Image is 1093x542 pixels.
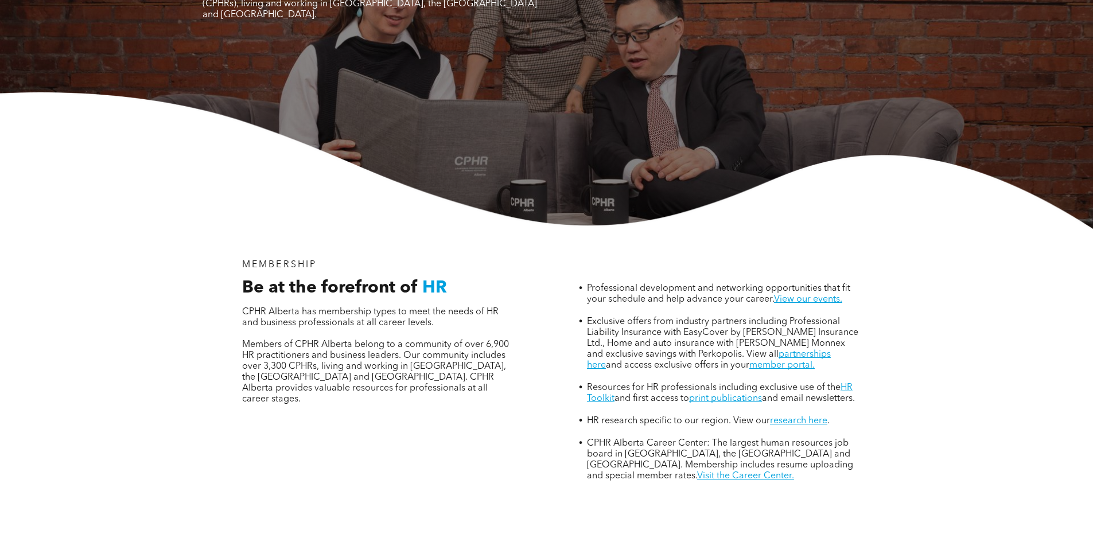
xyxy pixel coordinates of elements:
span: CPHR Alberta Career Center: The largest human resources job board in [GEOGRAPHIC_DATA], the [GEOG... [587,439,853,481]
a: print publications [689,394,762,403]
a: member portal. [749,361,815,370]
span: CPHR Alberta has membership types to meet the needs of HR and business professionals at all caree... [242,307,499,327]
span: and first access to [614,394,689,403]
span: HR [422,279,447,297]
span: and email newsletters. [762,394,855,403]
span: and access exclusive offers in your [606,361,749,370]
span: . [827,416,830,426]
span: Members of CPHR Alberta belong to a community of over 6,900 HR practitioners and business leaders... [242,340,509,404]
span: MEMBERSHIP [242,260,317,270]
a: research here [770,416,827,426]
a: View our events. [774,295,842,304]
span: Professional development and networking opportunities that fit your schedule and help advance you... [587,284,850,304]
span: Be at the forefront of [242,279,418,297]
span: HR research specific to our region. View our [587,416,770,426]
span: Exclusive offers from industry partners including Professional Liability Insurance with EasyCover... [587,317,858,359]
span: Resources for HR professionals including exclusive use of the [587,383,841,392]
a: Visit the Career Center. [697,471,794,481]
